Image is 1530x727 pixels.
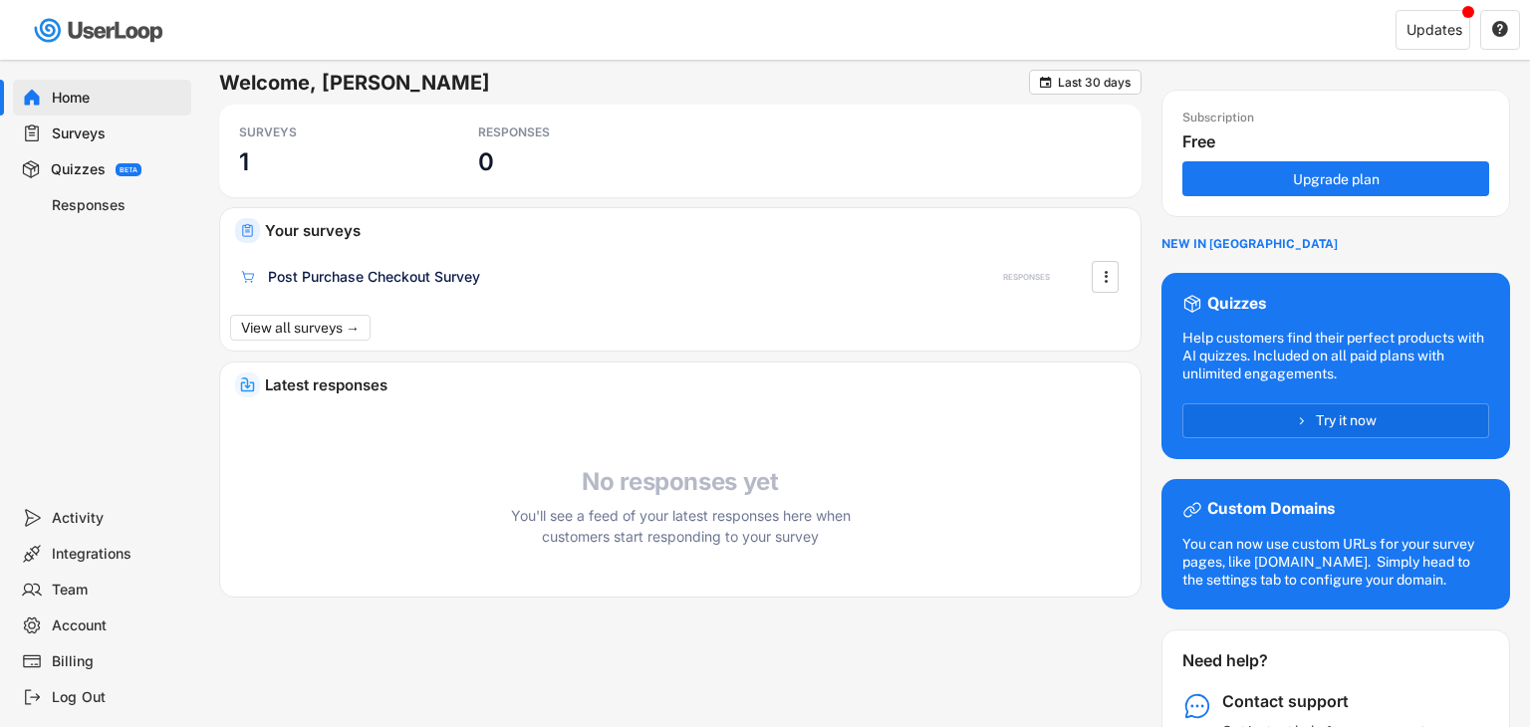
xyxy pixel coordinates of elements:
[1161,237,1338,253] div: NEW IN [GEOGRAPHIC_DATA]
[1182,403,1489,438] button: Try it now
[120,166,137,173] div: BETA
[52,124,183,143] div: Surveys
[51,160,106,179] div: Quizzes
[52,196,183,215] div: Responses
[52,545,183,564] div: Integrations
[1003,272,1050,283] div: RESPONSES
[239,146,249,177] h3: 1
[52,581,183,600] div: Team
[1222,691,1471,712] div: Contact support
[239,124,418,140] div: SURVEYS
[1207,499,1335,520] div: Custom Domains
[1207,294,1266,315] div: Quizzes
[1406,23,1462,37] div: Updates
[1182,131,1499,152] div: Free
[240,377,255,392] img: IncomingMajor.svg
[1058,77,1131,89] div: Last 30 days
[478,146,494,177] h3: 0
[1104,266,1108,287] text: 
[52,616,183,635] div: Account
[52,89,183,108] div: Home
[52,509,183,528] div: Activity
[478,124,657,140] div: RESPONSES
[1040,75,1052,90] text: 
[1316,413,1377,427] span: Try it now
[230,315,371,341] button: View all surveys →
[52,688,183,707] div: Log Out
[1492,20,1508,38] text: 
[268,267,480,287] div: Post Purchase Checkout Survey
[1096,262,1116,292] button: 
[1491,21,1509,39] button: 
[52,652,183,671] div: Billing
[265,377,1126,392] div: Latest responses
[219,70,1029,96] h6: Welcome, [PERSON_NAME]
[1038,75,1053,90] button: 
[1182,161,1489,196] button: Upgrade plan
[1182,111,1254,126] div: Subscription
[501,505,860,547] div: You'll see a feed of your latest responses here when customers start responding to your survey
[30,10,170,51] img: userloop-logo-01.svg
[265,223,1126,238] div: Your surveys
[1182,329,1489,383] div: Help customers find their perfect products with AI quizzes. Included on all paid plans with unlim...
[501,467,860,497] h4: No responses yet
[1182,650,1321,671] div: Need help?
[1182,535,1489,590] div: You can now use custom URLs for your survey pages, like [DOMAIN_NAME]. Simply head to the setting...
